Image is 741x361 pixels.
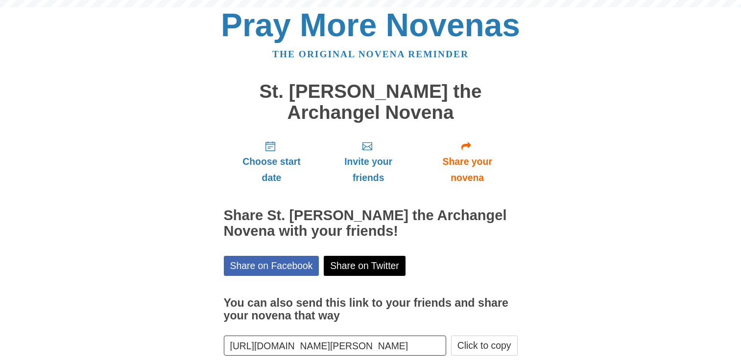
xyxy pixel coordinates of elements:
a: Share your novena [417,133,518,191]
a: Share on Facebook [224,256,319,276]
span: Choose start date [234,154,310,186]
span: Invite your friends [329,154,407,186]
a: Pray More Novenas [221,7,520,43]
button: Click to copy [451,336,518,356]
span: Share your novena [427,154,508,186]
a: Choose start date [224,133,320,191]
h1: St. [PERSON_NAME] the Archangel Novena [224,81,518,123]
h3: You can also send this link to your friends and share your novena that way [224,297,518,322]
h2: Share St. [PERSON_NAME] the Archangel Novena with your friends! [224,208,518,239]
a: Share on Twitter [324,256,406,276]
a: Invite your friends [319,133,417,191]
a: The original novena reminder [272,49,469,59]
